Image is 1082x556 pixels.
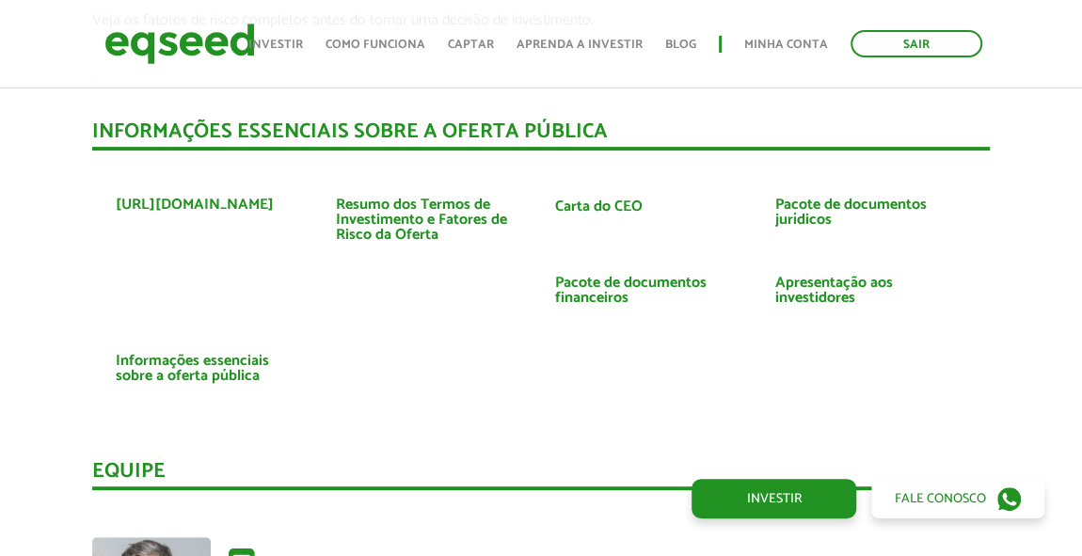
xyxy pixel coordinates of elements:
a: Sair [851,30,982,57]
div: Equipe [92,461,989,490]
a: [URL][DOMAIN_NAME] [116,198,274,213]
a: Carta do CEO [555,199,643,214]
a: Fale conosco [871,479,1044,518]
a: Captar [448,39,494,51]
a: Como funciona [326,39,425,51]
div: INFORMAÇÕES ESSENCIAIS SOBRE A OFERTA PÚBLICA [92,121,989,151]
a: Informações essenciais sobre a oferta pública [116,354,307,384]
a: Pacote de documentos financeiros [555,276,746,306]
a: Investir [692,479,856,518]
a: Minha conta [744,39,828,51]
a: Pacote de documentos jurídicos [774,198,965,228]
a: Resumo dos Termos de Investimento e Fatores de Risco da Oferta [336,198,527,243]
a: Investir [248,39,303,51]
a: Apresentação aos investidores [774,276,965,306]
a: Blog [665,39,696,51]
a: Aprenda a investir [517,39,643,51]
img: EqSeed [104,19,255,69]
